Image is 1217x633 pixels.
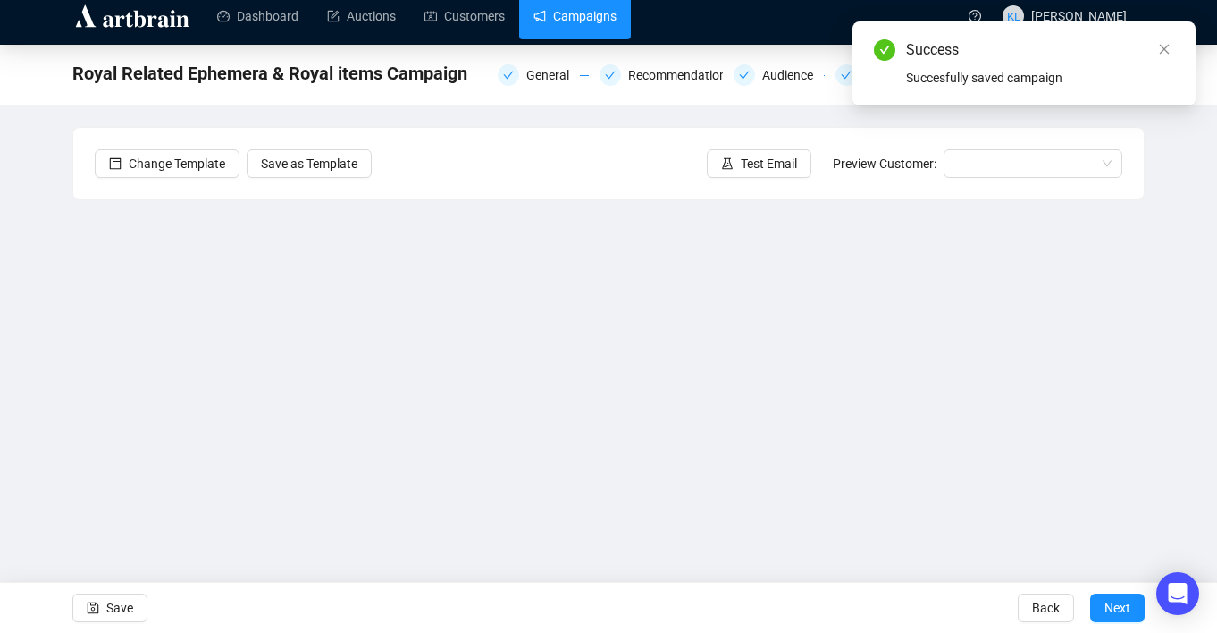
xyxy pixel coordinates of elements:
[739,70,750,80] span: check
[1032,583,1060,633] span: Back
[1018,594,1074,622] button: Back
[1156,572,1199,615] div: Open Intercom Messenger
[109,157,122,170] span: layout
[841,70,852,80] span: check
[1158,43,1171,55] span: close
[526,64,580,86] div: General
[835,64,950,86] div: Email Settings
[833,156,936,171] span: Preview Customer:
[261,154,357,173] span: Save as Template
[87,602,99,614] span: save
[906,68,1174,88] div: Succesfully saved campaign
[129,154,225,173] span: Change Template
[498,64,589,86] div: General
[906,39,1174,61] div: Success
[106,583,133,633] span: Save
[1104,583,1130,633] span: Next
[762,64,824,86] div: Audience
[734,64,825,86] div: Audience
[741,154,797,173] span: Test Email
[95,149,239,178] button: Change Template
[1031,9,1127,23] span: [PERSON_NAME]
[1006,6,1020,25] span: KL
[969,10,981,22] span: question-circle
[628,64,743,86] div: Recommendations
[721,157,734,170] span: experiment
[247,149,372,178] button: Save as Template
[72,594,147,622] button: Save
[874,39,895,61] span: check-circle
[72,59,467,88] span: Royal Related Ephemera & Royal items Campaign
[503,70,514,80] span: check
[1090,594,1145,622] button: Next
[600,64,723,86] div: Recommendations
[707,149,811,178] button: Test Email
[605,70,616,80] span: check
[72,2,192,30] img: logo
[1154,39,1174,59] a: Close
